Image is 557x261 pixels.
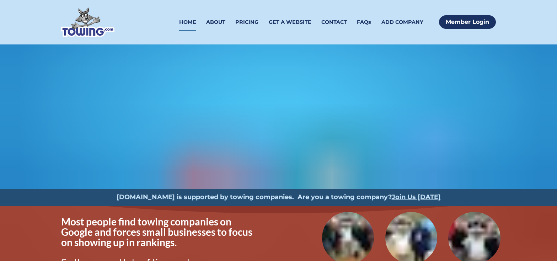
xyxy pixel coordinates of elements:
a: ADD COMPANY [381,14,423,31]
span: Most people find towing companies on Google and forces small businesses to focus on showing up in... [61,215,254,248]
a: PRICING [235,14,258,31]
a: FAQs [357,14,371,31]
a: HOME [179,14,196,31]
strong: [DOMAIN_NAME] is supported by towing companies. Are you a towing company? [117,193,392,201]
a: Join Us [DATE] [392,193,441,201]
a: CONTACT [321,14,347,31]
img: Towing.com Logo [61,7,114,37]
a: GET A WEBSITE [269,14,311,31]
a: Member Login [439,15,496,29]
a: ABOUT [206,14,225,31]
